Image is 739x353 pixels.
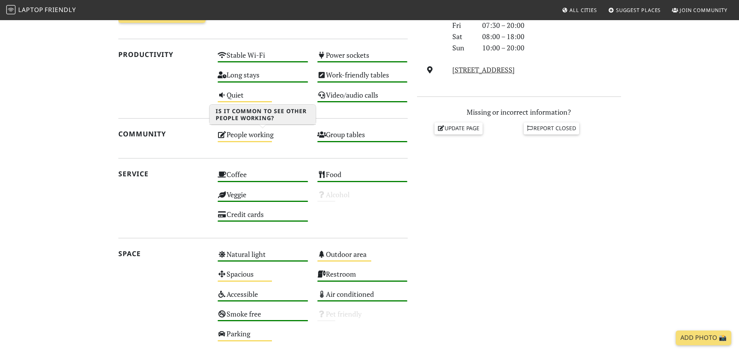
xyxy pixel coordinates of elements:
a: All Cities [559,3,600,17]
h3: Is it common to see other people working? [209,105,316,125]
div: Natural light [213,248,313,268]
h2: Community [118,130,209,138]
div: Food [313,168,412,188]
div: Group tables [313,128,412,148]
div: Coffee [213,168,313,188]
div: Work-friendly tables [313,69,412,88]
div: Accessible [213,288,313,308]
div: Restroom [313,268,412,288]
img: LaptopFriendly [6,5,16,14]
div: Parking [213,327,313,347]
h2: Service [118,170,209,178]
div: Fri [448,20,477,31]
p: Missing or incorrect information? [417,107,621,118]
div: Stable Wi-Fi [213,49,313,69]
h2: Productivity [118,50,209,59]
div: Video/audio calls [313,89,412,108]
div: Veggie [213,188,313,208]
a: Report closed [524,122,580,134]
div: Quiet [213,89,313,108]
div: Credit cards [213,208,313,228]
div: Outdoor area [313,248,412,268]
a: [STREET_ADDRESS] [452,65,515,74]
a: Suggest Places [605,3,664,17]
div: Long stays [213,69,313,88]
a: Update page [434,122,483,134]
a: LaptopFriendly LaptopFriendly [6,3,76,17]
div: Sun [448,42,477,53]
div: 07:30 – 20:00 [478,20,626,31]
div: Pet friendly [313,308,412,327]
div: Sat [448,31,477,42]
span: Join Community [680,7,727,14]
h2: Space [118,250,209,258]
span: Laptop [18,5,43,14]
span: Friendly [45,5,76,14]
div: 10:00 – 20:00 [478,42,626,53]
span: Suggest Places [616,7,661,14]
div: Air conditioned [313,288,412,308]
div: Power sockets [313,49,412,69]
a: Join Community [669,3,730,17]
div: Smoke free [213,308,313,327]
div: Alcohol [313,188,412,208]
span: All Cities [569,7,597,14]
div: People working [213,128,313,148]
div: Spacious [213,268,313,288]
div: 08:00 – 18:00 [478,31,626,42]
